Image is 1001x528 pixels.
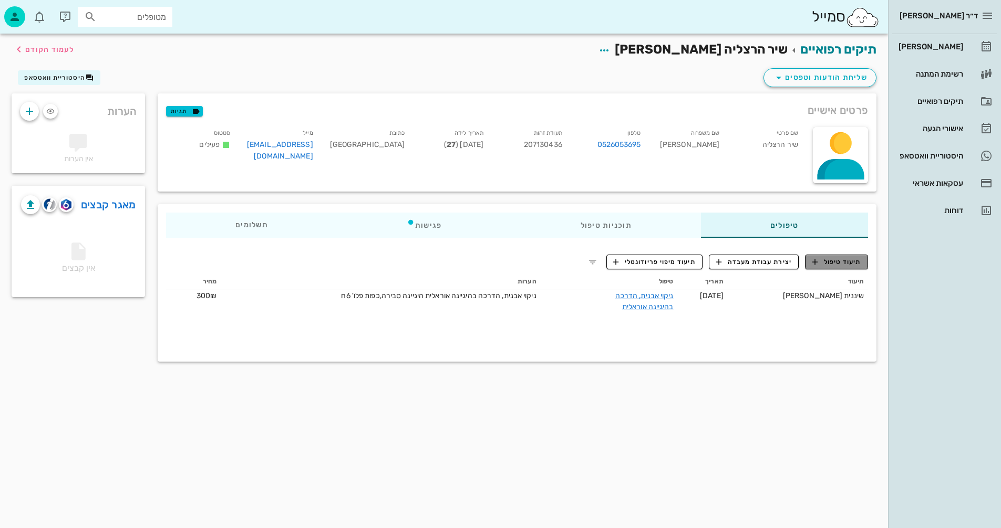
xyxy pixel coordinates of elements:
[444,140,483,149] span: [DATE] ( )
[700,291,724,300] span: [DATE]
[896,152,963,160] div: היסטוריית וואטסאפ
[892,171,997,196] a: עסקאות אשראי
[18,70,100,85] button: היסטוריית וואטסאפ
[777,130,798,136] small: שם פרטי
[534,130,562,136] small: תעודת זהות
[511,213,701,238] div: תוכניות טיפול
[199,140,220,149] span: פעילים
[709,255,799,269] button: יצירת עבודת מעבדה
[728,273,868,290] th: תיעוד
[627,130,641,136] small: טלפון
[247,140,313,161] a: [EMAIL_ADDRESS][DOMAIN_NAME]
[44,198,56,210] img: cliniview logo
[541,273,678,290] th: טיפול
[892,143,997,168] a: היסטוריית וואטסאפ
[235,221,268,229] span: תשלומים
[524,140,562,149] span: 207130436
[303,130,313,136] small: מייל
[42,197,57,212] button: cliniview logo
[447,140,456,149] strong: 27
[808,102,868,119] span: פרטים אישיים
[455,130,483,136] small: תאריך לידה
[701,213,868,238] div: טיפולים
[24,74,85,81] span: היסטוריית וואטסאפ
[166,106,203,117] button: תגיות
[649,125,728,168] div: [PERSON_NAME]
[896,206,963,215] div: דוחות
[896,70,963,78] div: רשימת המתנה
[845,7,880,28] img: SmileCloud logo
[330,140,405,149] span: [GEOGRAPHIC_DATA]
[892,116,997,141] a: אישורי הגעה
[805,255,868,269] button: תיעוד טיפול
[64,154,93,163] span: אין הערות
[31,8,37,15] span: תג
[772,71,868,84] span: שליחת הודעות וטפסים
[900,11,978,20] span: ד״ר [PERSON_NAME]
[728,125,807,168] div: שיר הרצליה
[25,45,74,54] span: לעמוד הקודם
[171,107,198,116] span: תגיות
[13,40,74,59] button: לעמוד הקודם
[800,42,876,57] a: תיקים רפואיים
[812,257,861,267] span: תיעוד טיפול
[896,43,963,51] div: [PERSON_NAME]
[613,257,696,267] span: תיעוד מיפוי פריודונטלי
[615,42,788,57] span: שיר הרצליה [PERSON_NAME]
[61,199,71,210] img: romexis logo
[597,139,641,151] a: 0526053695
[615,291,674,311] a: ניקוי אבנית, הדרכה בהיגיינה אוראלית
[691,130,719,136] small: שם משפחה
[678,273,728,290] th: תאריך
[337,213,511,238] div: פגישות
[389,130,405,136] small: כתובת
[341,291,536,300] span: ניקוי אבנית, הדרכה בהיגיינה אוראלית היגיינה סבירה,כפות פלו' 6ח
[166,273,221,290] th: מחיר
[59,197,74,212] button: romexis logo
[896,124,963,133] div: אישורי הגעה
[892,89,997,114] a: תיקים רפואיים
[896,179,963,187] div: עסקאות אשראי
[896,97,963,105] div: תיקים רפואיים
[81,196,136,213] a: מאגר קבצים
[892,34,997,59] a: [PERSON_NAME]
[763,68,876,87] button: שליחת הודעות וטפסים
[214,130,231,136] small: סטטוס
[892,61,997,87] a: רשימת המתנה
[12,93,145,124] div: הערות
[892,198,997,223] a: דוחות
[732,290,864,301] div: שיננית [PERSON_NAME]
[62,246,95,273] span: אין קבצים
[197,291,216,300] span: 300₪
[716,257,792,267] span: יצירת עבודת מעבדה
[812,6,880,28] div: סמייל
[606,255,703,269] button: תיעוד מיפוי פריודונטלי
[221,273,541,290] th: הערות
